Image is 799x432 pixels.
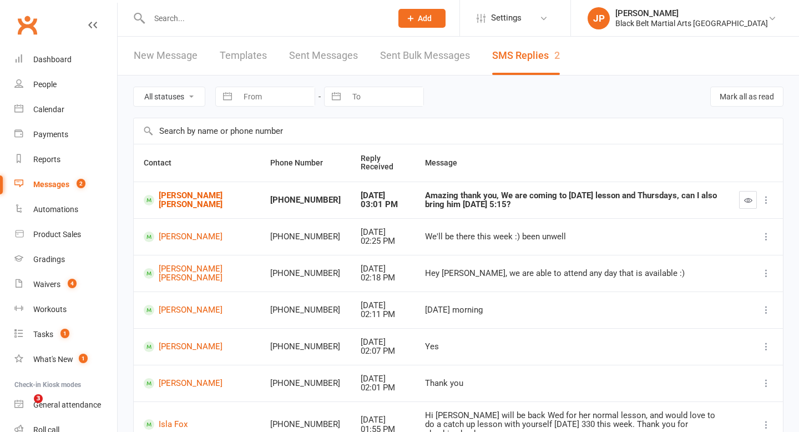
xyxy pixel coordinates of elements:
[361,191,405,200] div: [DATE]
[270,232,341,242] div: [PHONE_NUMBER]
[14,97,117,122] a: Calendar
[144,341,250,352] a: [PERSON_NAME]
[380,37,470,75] a: Sent Bulk Messages
[33,205,78,214] div: Automations
[425,305,719,315] div: [DATE] morning
[615,18,768,28] div: Black Belt Martial Arts [GEOGRAPHIC_DATA]
[33,230,81,239] div: Product Sales
[492,37,560,75] a: SMS Replies2
[361,301,405,310] div: [DATE]
[425,342,719,351] div: Yes
[33,400,101,409] div: General attendance
[361,338,405,347] div: [DATE]
[77,179,85,188] span: 2
[270,305,341,315] div: [PHONE_NUMBER]
[361,228,405,237] div: [DATE]
[146,11,384,26] input: Search...
[14,247,117,272] a: Gradings
[14,72,117,97] a: People
[33,155,60,164] div: Reports
[425,379,719,388] div: Thank you
[134,37,198,75] a: New Message
[14,297,117,322] a: Workouts
[33,330,53,339] div: Tasks
[588,7,610,29] div: JP
[425,232,719,242] div: We'll be there this week :) been unwell
[14,393,117,418] a: General attendance kiosk mode
[237,87,315,106] input: From
[554,49,560,61] div: 2
[33,105,64,114] div: Calendar
[33,305,67,314] div: Workouts
[33,130,68,139] div: Payments
[14,347,117,372] a: What's New1
[14,47,117,72] a: Dashboard
[144,232,250,242] a: [PERSON_NAME]
[144,264,250,283] a: [PERSON_NAME] [PERSON_NAME]
[34,394,43,403] span: 3
[14,197,117,222] a: Automations
[270,195,341,205] div: [PHONE_NUMBER]
[418,14,432,23] span: Add
[79,354,88,363] span: 1
[144,378,250,389] a: [PERSON_NAME]
[14,322,117,347] a: Tasks 1
[425,269,719,278] div: Hey [PERSON_NAME], we are able to attend any day that is available :)
[361,273,405,283] div: 02:18 PM
[33,255,65,264] div: Gradings
[60,329,69,338] span: 1
[144,305,250,315] a: [PERSON_NAME]
[398,9,446,28] button: Add
[361,310,405,319] div: 02:11 PM
[144,191,250,209] a: [PERSON_NAME] [PERSON_NAME]
[361,415,405,425] div: [DATE]
[361,374,405,384] div: [DATE]
[134,144,260,182] th: Contact
[14,222,117,247] a: Product Sales
[33,180,69,189] div: Messages
[425,191,719,209] div: Amazing thank you, We are coming to [DATE] lesson and Thursdays, can I also bring him [DATE] 5:15?
[14,147,117,172] a: Reports
[415,144,729,182] th: Message
[14,272,117,297] a: Waivers 4
[144,419,250,430] a: Isla Fox
[260,144,351,182] th: Phone Number
[270,379,341,388] div: [PHONE_NUMBER]
[68,279,77,288] span: 4
[361,200,405,209] div: 03:01 PM
[346,87,423,106] input: To
[33,355,73,364] div: What's New
[615,8,768,18] div: [PERSON_NAME]
[270,420,341,429] div: [PHONE_NUMBER]
[14,172,117,197] a: Messages 2
[351,144,415,182] th: Reply Received
[491,6,522,31] span: Settings
[361,264,405,274] div: [DATE]
[361,346,405,356] div: 02:07 PM
[289,37,358,75] a: Sent Messages
[33,55,72,64] div: Dashboard
[134,118,783,144] input: Search by name or phone number
[11,394,38,421] iframe: Intercom live chat
[361,383,405,393] div: 02:01 PM
[270,269,341,278] div: [PHONE_NUMBER]
[710,87,783,107] button: Mark all as read
[14,122,117,147] a: Payments
[270,342,341,351] div: [PHONE_NUMBER]
[33,280,60,289] div: Waivers
[220,37,267,75] a: Templates
[361,237,405,246] div: 02:25 PM
[33,80,57,89] div: People
[13,11,41,39] a: Clubworx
